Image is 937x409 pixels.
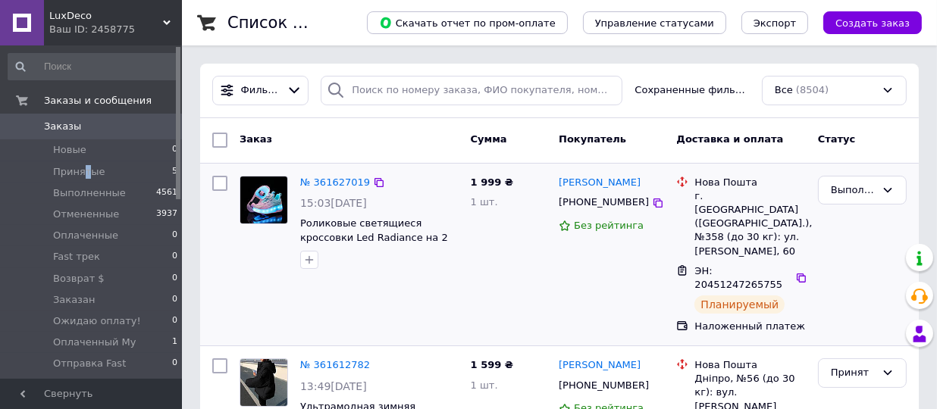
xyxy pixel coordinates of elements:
[471,196,498,208] span: 1 шт.
[754,17,796,29] span: Экспорт
[53,272,105,286] span: Возврат $
[53,336,136,349] span: Оплаченный My
[240,176,287,223] img: Фото товару
[694,358,805,372] div: Нова Пошта
[172,229,177,242] span: 0
[172,293,177,307] span: 0
[240,133,272,145] span: Заказ
[300,217,448,285] a: Роликовые светящиеся кроссовки Led Radiance на 2 колесах, USB зарядка, в стиле heelys, розовые (R...
[53,314,141,328] span: Ожидаю оплату!
[8,53,179,80] input: Поиск
[676,133,783,145] span: Доставка и оплата
[240,358,288,407] a: Фото товару
[172,143,177,157] span: 0
[775,83,793,98] span: Все
[53,250,100,264] span: Fast трек
[300,176,370,188] a: № 361627019
[559,176,641,190] a: [PERSON_NAME]
[574,220,644,231] span: Без рейтинга
[300,359,370,370] a: № 361612782
[172,314,177,328] span: 0
[53,143,86,157] span: Новые
[44,94,152,108] span: Заказы и сообщения
[53,229,118,242] span: Оплаченные
[471,176,513,188] span: 1 999 ₴
[156,208,177,221] span: 3937
[559,133,626,145] span: Покупатель
[44,120,81,133] span: Заказы
[53,357,126,370] span: Отправка Fast
[808,17,922,28] a: Создать заказ
[471,359,513,370] span: 1 599 ₴
[156,186,177,200] span: 4561
[694,265,782,291] span: ЭН: 20451247265755
[172,165,177,179] span: 5
[835,17,910,29] span: Создать заказ
[694,320,805,333] div: Наложенный платеж
[831,365,876,381] div: Принят
[559,196,649,208] span: [PHONE_NUMBER]
[635,83,749,98] span: Сохраненные фильтры:
[595,17,714,29] span: Управление статусами
[172,250,177,264] span: 0
[172,357,177,370] span: 0
[471,133,507,145] span: Сумма
[300,380,367,392] span: 13:49[DATE]
[583,11,726,34] button: Управление статусами
[694,176,805,189] div: Нова Пошта
[53,293,96,307] span: Заказан
[559,379,649,391] span: [PHONE_NUMBER]
[227,14,358,32] h1: Список заказов
[241,83,280,98] span: Фильтры
[172,272,177,286] span: 0
[823,11,922,34] button: Создать заказ
[53,186,126,200] span: Выполненные
[471,379,498,391] span: 1 шт.
[831,183,876,198] div: Выполнен
[240,359,287,406] img: Фото товару
[818,133,856,145] span: Статус
[172,336,177,349] span: 1
[741,11,808,34] button: Экспорт
[240,176,288,224] a: Фото товару
[694,295,785,314] div: Планируемый
[321,76,622,105] input: Поиск по номеру заказа, ФИО покупателя, номеру телефона, Email, номеру накладной
[300,197,367,209] span: 15:03[DATE]
[796,84,829,95] span: (8504)
[49,9,163,23] span: LuxDeco
[53,165,105,179] span: Принятые
[367,11,568,34] button: Скачать отчет по пром-оплате
[379,16,556,30] span: Скачать отчет по пром-оплате
[694,189,805,258] div: г. [GEOGRAPHIC_DATA] ([GEOGRAPHIC_DATA].), №358 (до 30 кг): ул. [PERSON_NAME], 60
[53,208,119,221] span: Отмененные
[559,358,641,373] a: [PERSON_NAME]
[49,23,182,36] div: Ваш ID: 2458775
